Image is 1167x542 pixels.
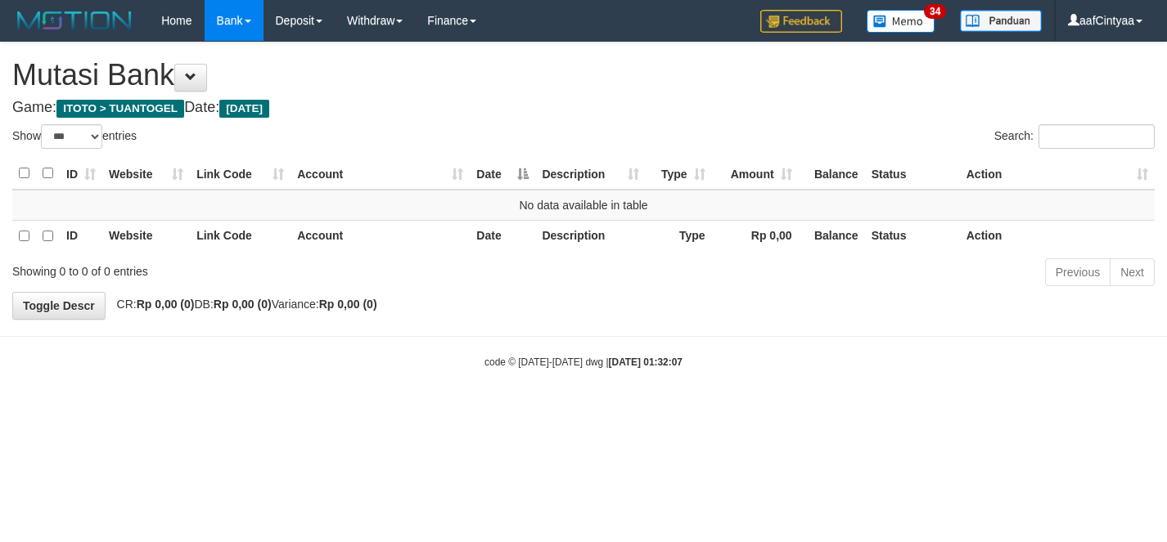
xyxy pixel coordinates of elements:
[924,4,946,19] span: 34
[41,124,102,149] select: Showentries
[994,124,1155,149] label: Search:
[865,158,960,190] th: Status
[646,220,712,252] th: Type
[219,100,269,118] span: [DATE]
[799,220,865,252] th: Balance
[470,158,535,190] th: Date: activate to sort column descending
[865,220,960,252] th: Status
[60,220,102,252] th: ID
[109,298,377,311] span: CR: DB: Variance:
[760,10,842,33] img: Feedback.jpg
[960,10,1042,32] img: panduan.png
[960,220,1155,252] th: Action
[470,220,535,252] th: Date
[646,158,712,190] th: Type: activate to sort column ascending
[102,220,190,252] th: Website
[12,8,137,33] img: MOTION_logo.png
[102,158,190,190] th: Website: activate to sort column ascending
[214,298,272,311] strong: Rp 0,00 (0)
[291,220,470,252] th: Account
[190,158,291,190] th: Link Code: activate to sort column ascending
[1110,258,1155,286] a: Next
[319,298,377,311] strong: Rp 0,00 (0)
[609,356,683,368] strong: [DATE] 01:32:07
[12,190,1155,221] td: No data available in table
[12,257,474,280] div: Showing 0 to 0 of 0 entries
[799,158,865,190] th: Balance
[12,292,106,320] a: Toggle Descr
[137,298,195,311] strong: Rp 0,00 (0)
[1039,124,1155,149] input: Search:
[12,59,1155,92] h1: Mutasi Bank
[12,100,1155,116] h4: Game: Date:
[12,124,137,149] label: Show entries
[484,356,683,368] small: code © [DATE]-[DATE] dwg |
[712,158,799,190] th: Amount: activate to sort column ascending
[291,158,470,190] th: Account: activate to sort column ascending
[712,220,799,252] th: Rp 0,00
[60,158,102,190] th: ID: activate to sort column ascending
[1045,258,1111,286] a: Previous
[190,220,291,252] th: Link Code
[960,158,1155,190] th: Action: activate to sort column ascending
[867,10,935,33] img: Button%20Memo.svg
[535,220,645,252] th: Description
[56,100,184,118] span: ITOTO > TUANTOGEL
[535,158,645,190] th: Description: activate to sort column ascending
